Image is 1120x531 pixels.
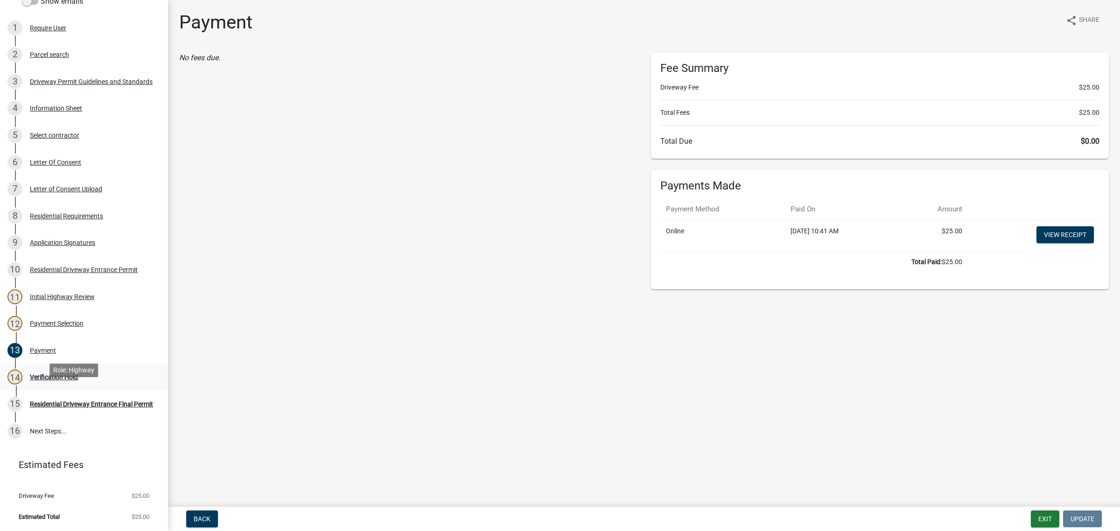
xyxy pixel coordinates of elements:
div: 2 [7,47,22,62]
span: $25.00 [1079,108,1099,118]
li: Driveway Fee [660,83,1099,92]
span: Driveway Fee [19,493,54,499]
div: 1 [7,21,22,35]
div: Information Sheet [30,105,82,112]
div: 12 [7,316,22,331]
div: Letter Of Consent [30,159,81,166]
h6: Payments Made [660,179,1099,193]
a: View receipt [1036,226,1094,243]
th: Paid On [785,198,899,220]
div: 11 [7,289,22,304]
i: share [1066,15,1077,26]
button: Update [1063,510,1102,527]
span: Estimated Total [19,514,60,520]
div: Select contractor [30,132,79,139]
div: 14 [7,370,22,384]
span: $25.00 [1079,83,1099,92]
b: Total Paid: [911,258,942,265]
div: 3 [7,74,22,89]
td: $25.00 [660,251,968,272]
td: Online [660,220,785,251]
td: $25.00 [899,220,968,251]
div: Verification Hold [30,374,78,380]
span: $25.00 [132,493,149,499]
span: $25.00 [132,514,149,520]
div: Residential Driveway Entrance Permit [30,266,138,273]
div: Payment Selection [30,320,84,327]
i: No fees due. [179,53,220,62]
div: Letter of Consent Upload [30,186,102,192]
th: Payment Method [660,198,785,220]
li: Total Fees [660,108,1099,118]
td: [DATE] 10:41 AM [785,220,899,251]
span: Back [194,515,210,523]
button: shareShare [1058,11,1107,29]
button: Exit [1031,510,1059,527]
div: Driveway Permit Guidelines and Standards [30,78,153,85]
span: Update [1071,515,1094,523]
div: Residential Driveway Entrance Final Permit [30,401,153,407]
h1: Payment [179,11,252,34]
h6: Fee Summary [660,62,1099,75]
div: Initial Highway Review [30,293,95,300]
div: Payment [30,347,56,354]
div: 16 [7,424,22,439]
div: 15 [7,397,22,412]
span: Share [1079,15,1099,26]
div: 9 [7,235,22,250]
div: Residential Requirements [30,213,103,219]
th: Amount [899,198,968,220]
div: 5 [7,128,22,143]
div: 4 [7,101,22,116]
div: Role: Highway [49,363,98,377]
div: 6 [7,155,22,170]
div: Require User [30,25,66,31]
button: Back [186,510,218,527]
a: Estimated Fees [7,455,153,474]
div: 13 [7,343,22,358]
span: $0.00 [1081,137,1099,146]
h6: Total Due [660,137,1099,146]
div: 10 [7,262,22,277]
div: 7 [7,182,22,196]
div: 8 [7,209,22,224]
div: Parcel search [30,51,69,58]
div: Application Signatures [30,239,95,246]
